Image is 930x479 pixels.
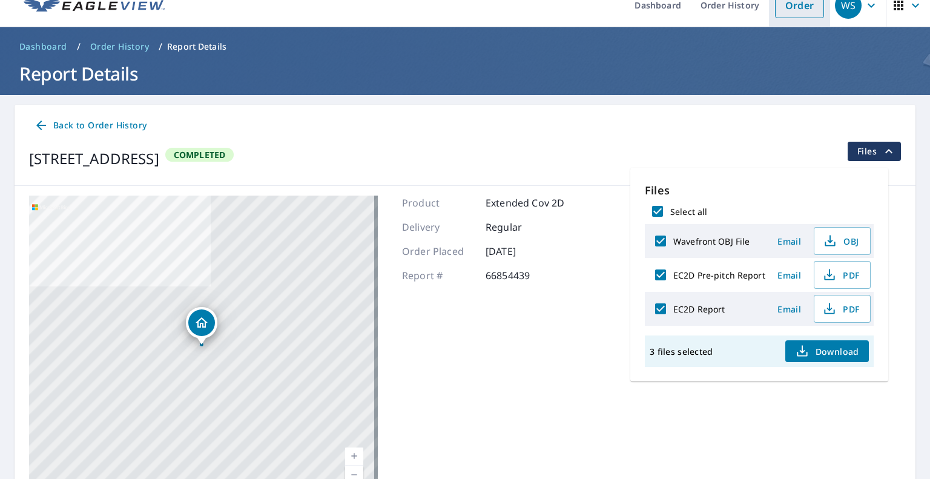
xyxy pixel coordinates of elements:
a: Current Level 17, Zoom In [345,448,363,466]
label: Wavefront OBJ File [673,236,750,247]
a: Dashboard [15,37,72,56]
span: OBJ [822,234,860,248]
span: Files [857,144,896,159]
span: Email [775,303,804,315]
p: Regular [486,220,558,234]
p: [DATE] [486,244,558,259]
div: [STREET_ADDRESS] [29,148,159,170]
span: Order History [90,41,149,53]
p: Product [402,196,475,210]
button: PDF [814,261,871,289]
span: PDF [822,268,860,282]
button: Email [770,232,809,251]
label: EC2D Pre-pitch Report [673,269,765,281]
li: / [159,39,162,54]
label: Select all [670,206,707,217]
p: Order Placed [402,244,475,259]
p: Report Details [167,41,226,53]
div: Dropped pin, building 1, Residential property, 11990 White Oak Lndg Conroe, TX 77385 [186,307,217,345]
p: 66854439 [486,268,558,283]
button: Email [770,300,809,319]
p: Delivery [402,220,475,234]
span: PDF [822,302,860,316]
span: Email [775,269,804,281]
button: PDF [814,295,871,323]
p: Report # [402,268,475,283]
nav: breadcrumb [15,37,915,56]
label: EC2D Report [673,303,725,315]
p: 3 files selected [650,346,713,357]
button: OBJ [814,227,871,255]
span: Completed [167,149,233,160]
a: Back to Order History [29,114,151,137]
p: Extended Cov 2D [486,196,564,210]
h1: Report Details [15,61,915,86]
span: Download [795,344,859,358]
a: Order History [85,37,154,56]
li: / [77,39,81,54]
span: Back to Order History [34,118,147,133]
p: Files [645,182,874,199]
button: filesDropdownBtn-66854439 [847,142,901,161]
span: Email [775,236,804,247]
button: Download [785,340,869,362]
button: Email [770,266,809,285]
span: Dashboard [19,41,67,53]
